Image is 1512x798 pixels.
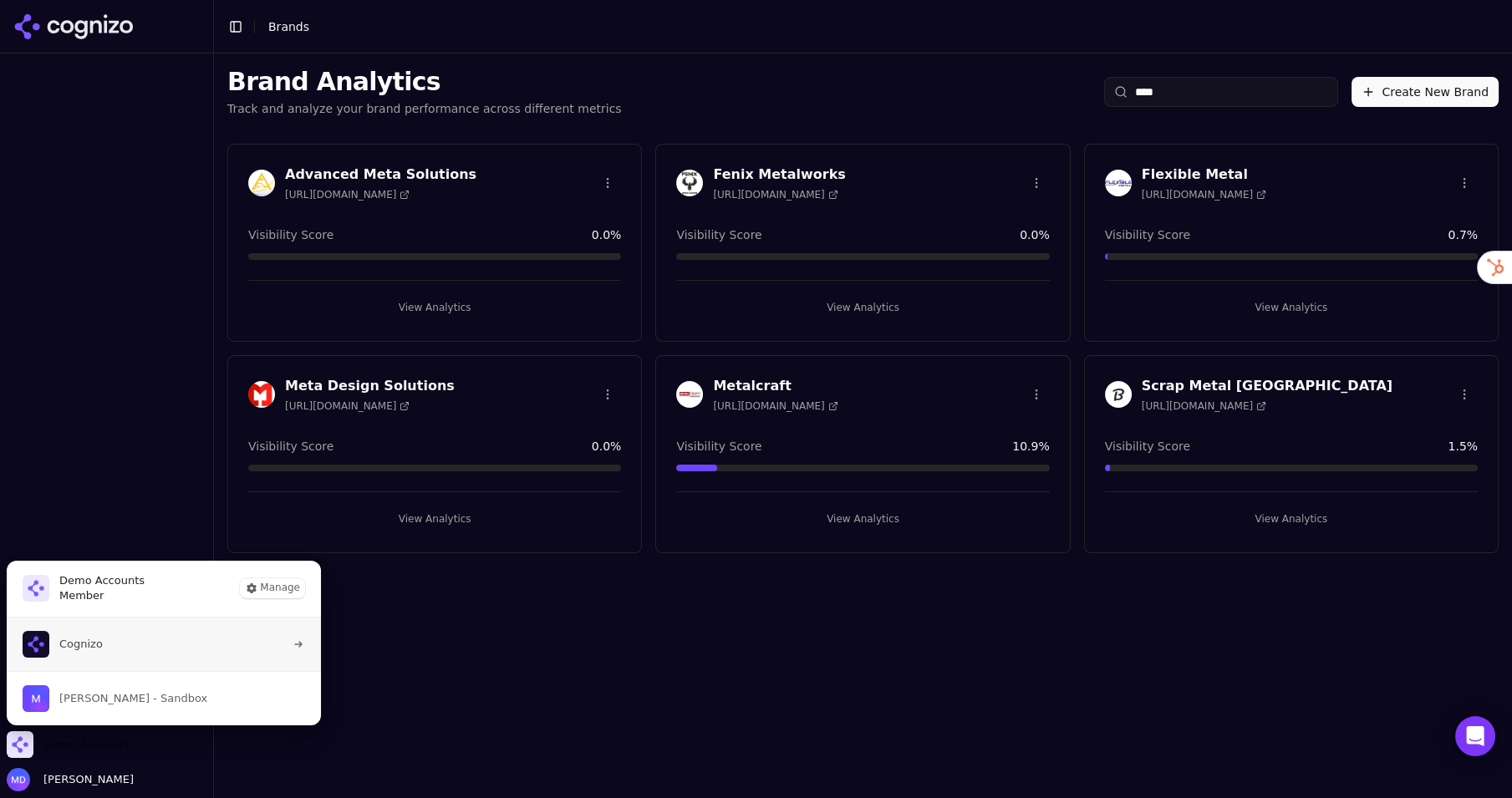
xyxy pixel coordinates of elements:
h1: Brand Analytics [227,67,622,97]
span: Melissa Dowd - Sandbox [59,691,207,706]
img: Melissa Dowd [7,768,30,791]
span: [URL][DOMAIN_NAME] [1142,188,1266,201]
button: View Analytics [1105,506,1478,532]
h3: Scrap Metal [GEOGRAPHIC_DATA] [1142,376,1392,396]
span: [URL][DOMAIN_NAME] [285,188,410,201]
span: Visibility Score [676,438,761,455]
span: Member [59,588,145,603]
h3: Flexible Metal [1142,165,1266,185]
button: View Analytics [676,294,1049,321]
div: List of all organization memberships [6,617,322,725]
span: Visibility Score [1105,438,1190,455]
h3: Metalcraft [713,376,837,396]
img: Advanced Meta Solutions [248,170,275,196]
span: Cognizo [59,637,103,652]
div: Open Intercom Messenger [1455,716,1495,756]
span: [URL][DOMAIN_NAME] [1142,399,1266,413]
span: 0.7 % [1448,226,1478,243]
button: Manage [240,578,305,598]
h3: Fenix Metalworks [713,165,845,185]
span: 10.9 % [1012,438,1049,455]
span: Visibility Score [1105,226,1190,243]
img: Demo Accounts [7,731,33,758]
span: [URL][DOMAIN_NAME] [713,399,837,413]
img: Scrap Metal Glasgow [1105,381,1132,408]
span: Visibility Score [676,226,761,243]
button: Close organization switcher [7,731,129,758]
span: Demo Accounts [59,573,145,588]
span: 0.0 % [592,226,622,243]
span: [URL][DOMAIN_NAME] [713,188,837,201]
img: Melissa Dowd - Sandbox [23,685,49,712]
img: Flexible Metal [1105,170,1132,196]
span: Visibility Score [248,226,333,243]
img: Cognizo [23,631,49,658]
span: 0.0 % [592,438,622,455]
p: Track and analyze your brand performance across different metrics [227,100,622,117]
span: 0.0 % [1020,226,1050,243]
button: View Analytics [248,294,621,321]
div: Demo Accounts is active [7,561,321,725]
button: View Analytics [1105,294,1478,321]
span: [PERSON_NAME] [37,772,134,787]
span: 1.5 % [1448,438,1478,455]
img: Demo Accounts [23,575,49,602]
button: View Analytics [676,506,1049,532]
span: Visibility Score [248,438,333,455]
img: Metalcraft [676,381,703,408]
img: Fenix Metalworks [676,170,703,196]
span: Brands [268,20,309,33]
span: Demo Accounts [43,737,129,752]
h3: Meta Design Solutions [285,376,455,396]
nav: breadcrumb [268,18,309,35]
button: View Analytics [248,506,621,532]
button: Create New Brand [1352,77,1499,107]
img: Meta Design Solutions [248,381,275,408]
span: [URL][DOMAIN_NAME] [285,399,410,413]
h3: Advanced Meta Solutions [285,165,476,185]
button: Open user button [7,768,134,791]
